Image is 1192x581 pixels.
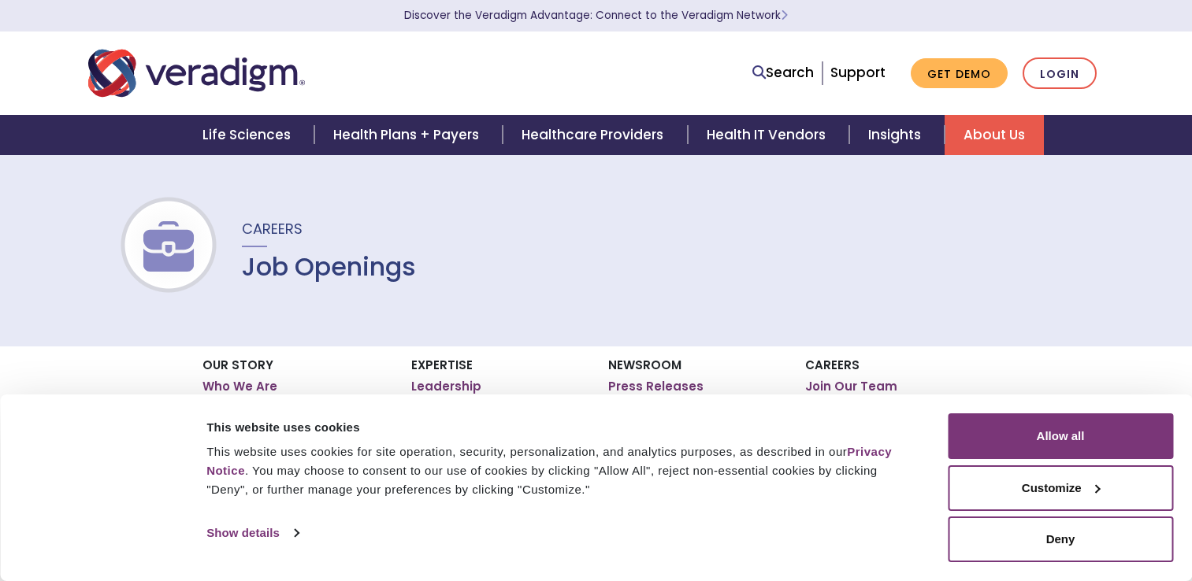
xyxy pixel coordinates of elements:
div: This website uses cookies [206,418,912,437]
a: Leadership [411,379,481,394]
button: Customize [948,465,1173,511]
a: Support [830,63,886,82]
span: Careers [242,219,303,239]
a: Login [1023,57,1097,90]
img: Veradigm logo [88,47,305,99]
a: Search [752,62,814,83]
a: Health Plans + Payers [314,115,503,155]
a: Press Releases [608,379,704,394]
p: Our Story [202,358,388,372]
p: Expertise [411,358,585,372]
a: Join Our Team [805,379,897,394]
a: Life Sciences [184,115,314,155]
div: This website uses cookies for site operation, security, personalization, and analytics purposes, ... [206,442,912,499]
a: Who We Are [202,379,277,394]
button: Deny [948,516,1173,562]
a: About Us [945,115,1044,155]
p: Careers [805,358,990,372]
a: Show details [206,521,298,545]
a: Insights [849,115,945,155]
a: Health IT Vendors [688,115,849,155]
span: Learn More [781,8,788,23]
h1: Job Openings [242,252,416,282]
p: Newsroom [608,358,782,372]
button: Allow all [948,413,1173,459]
a: Healthcare Providers [503,115,687,155]
a: Get Demo [911,58,1008,89]
a: Discover the Veradigm Advantage: Connect to the Veradigm NetworkLearn More [404,8,788,23]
